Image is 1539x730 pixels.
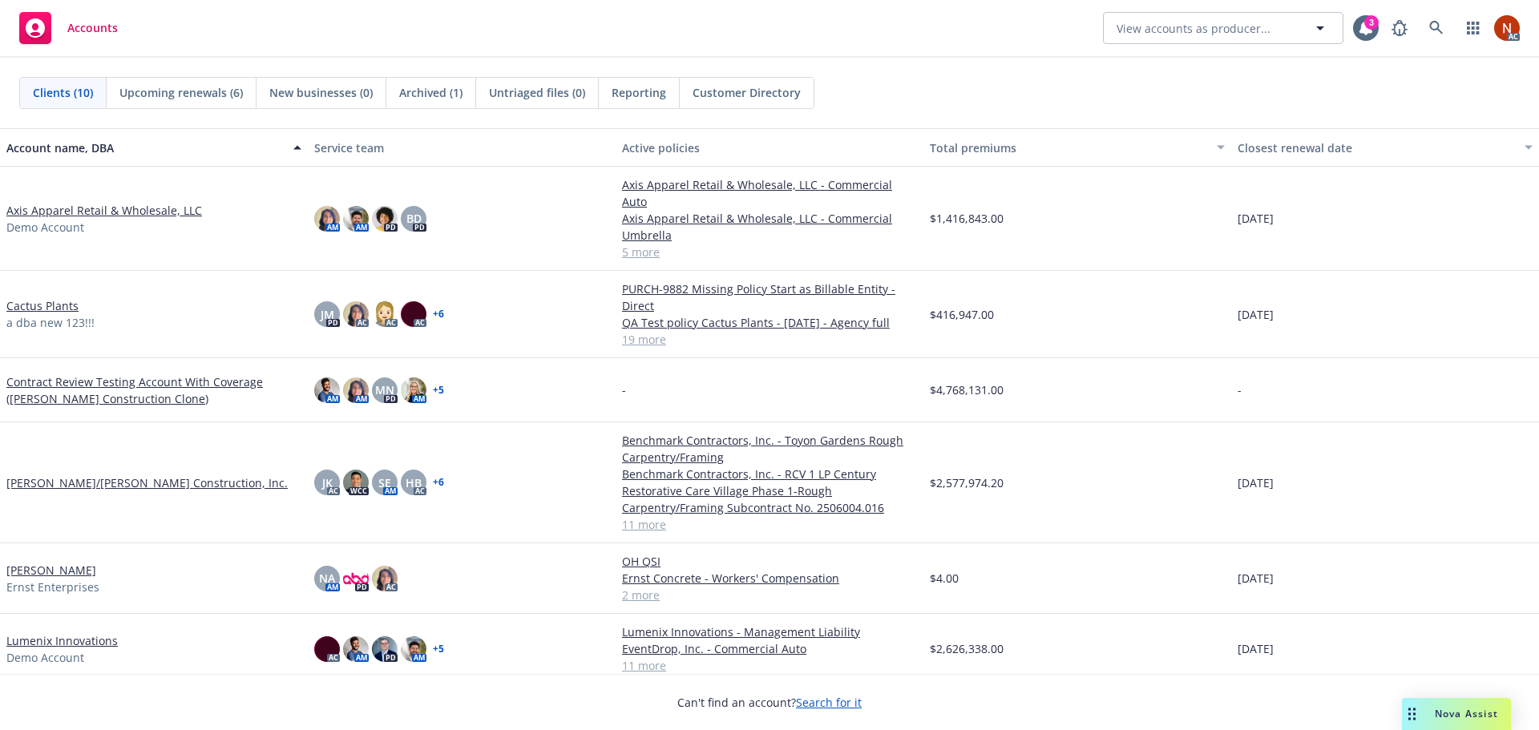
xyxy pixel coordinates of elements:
span: Untriaged files (0) [489,84,585,101]
span: $4,768,131.00 [930,381,1004,398]
a: Switch app [1457,12,1489,44]
a: Axis Apparel Retail & Wholesale, LLC - Commercial Umbrella [622,210,917,244]
span: SE [378,474,391,491]
img: photo [343,377,369,403]
a: Ernst Concrete - Workers' Compensation [622,570,917,587]
a: 5 more [622,244,917,260]
div: Closest renewal date [1238,139,1515,156]
a: + 5 [433,644,444,654]
img: photo [372,636,398,662]
span: HB [406,474,422,491]
span: [DATE] [1238,474,1274,491]
img: photo [314,206,340,232]
span: a dba new 123!!! [6,314,95,331]
span: Upcoming renewals (6) [119,84,243,101]
span: [DATE] [1238,210,1274,227]
span: $416,947.00 [930,306,994,323]
a: Benchmark Contractors, Inc. - RCV 1 LP Century Restorative Care Village Phase 1-Rough Carpentry/F... [622,466,917,516]
span: [DATE] [1238,570,1274,587]
a: PURCH-9882 Missing Policy Start as Billable Entity - Direct [622,280,917,314]
span: Demo Account [6,649,84,666]
span: [DATE] [1238,306,1274,323]
span: Demo Account [6,219,84,236]
span: Accounts [67,22,118,34]
span: New businesses (0) [269,84,373,101]
a: Report a Bug [1383,12,1416,44]
span: Nova Assist [1435,707,1498,720]
a: + 6 [433,478,444,487]
span: View accounts as producer... [1117,20,1270,37]
span: Can't find an account? [677,694,862,711]
button: Total premiums [923,128,1231,167]
a: [PERSON_NAME]/[PERSON_NAME] Construction, Inc. [6,474,288,491]
div: Active policies [622,139,917,156]
button: Closest renewal date [1231,128,1539,167]
img: photo [401,301,426,327]
button: Nova Assist [1402,698,1511,730]
button: Service team [308,128,616,167]
a: Axis Apparel Retail & Wholesale, LLC - Commercial Auto [622,176,917,210]
a: Axis Apparel Retail & Wholesale, LLC [6,202,202,219]
a: EventDrop, Inc. - Commercial Auto [622,640,917,657]
a: Search for it [796,695,862,710]
a: Benchmark Contractors, Inc. - Toyon Gardens Rough Carpentry/Framing [622,432,917,466]
span: [DATE] [1238,640,1274,657]
span: $4.00 [930,570,959,587]
span: NA [319,570,335,587]
img: photo [401,377,426,403]
span: Archived (1) [399,84,463,101]
div: Service team [314,139,609,156]
span: $1,416,843.00 [930,210,1004,227]
span: Clients (10) [33,84,93,101]
div: Total premiums [930,139,1207,156]
span: Reporting [612,84,666,101]
a: [PERSON_NAME] [6,562,96,579]
a: Cactus Plants [6,297,79,314]
a: 19 more [622,331,917,348]
a: Lumenix Innovations - Management Liability [622,623,917,640]
button: Active policies [616,128,923,167]
img: photo [343,301,369,327]
img: photo [314,377,340,403]
img: photo [343,636,369,662]
button: View accounts as producer... [1103,12,1343,44]
img: photo [372,566,398,591]
a: + 5 [433,385,444,395]
span: $2,626,338.00 [930,640,1004,657]
span: - [622,381,626,398]
span: - [1238,381,1242,398]
img: photo [314,636,340,662]
a: Accounts [13,6,124,50]
span: BD [406,210,422,227]
img: photo [372,301,398,327]
span: JM [321,306,334,323]
img: photo [343,470,369,495]
a: QA Test policy Cactus Plants - [DATE] - Agency full [622,314,917,331]
a: + 6 [433,309,444,319]
a: OH QSI [622,553,917,570]
a: 11 more [622,657,917,674]
a: 11 more [622,516,917,533]
span: $2,577,974.20 [930,474,1004,491]
span: Ernst Enterprises [6,579,99,595]
a: Contract Review Testing Account With Coverage ([PERSON_NAME] Construction Clone) [6,373,301,407]
div: 3 [1364,15,1379,30]
a: 2 more [622,587,917,603]
img: photo [1494,15,1520,41]
span: Customer Directory [693,84,801,101]
img: photo [343,566,369,591]
img: photo [343,206,369,232]
span: JK [322,474,333,491]
div: Drag to move [1402,698,1422,730]
img: photo [372,206,398,232]
span: MN [375,381,394,398]
img: photo [401,636,426,662]
a: Lumenix Innovations [6,632,118,649]
a: Search [1420,12,1452,44]
div: Account name, DBA [6,139,284,156]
